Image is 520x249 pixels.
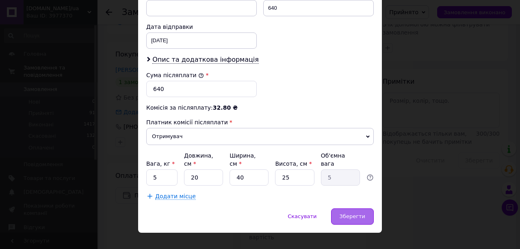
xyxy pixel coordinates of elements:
[155,193,196,200] span: Додати місце
[275,160,312,167] label: Висота, см
[340,213,365,219] span: Зберегти
[213,104,238,111] span: 32.80 ₴
[321,152,360,168] div: Об'ємна вага
[146,160,175,167] label: Вага, кг
[146,128,374,145] span: Отримувач
[146,104,374,112] div: Комісія за післяплату:
[184,152,213,167] label: Довжина, см
[146,23,257,31] div: Дата відправки
[230,152,256,167] label: Ширина, см
[146,72,204,78] label: Сума післяплати
[152,56,259,64] span: Опис та додаткова інформація
[288,213,316,219] span: Скасувати
[146,119,228,126] span: Платник комісії післяплати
